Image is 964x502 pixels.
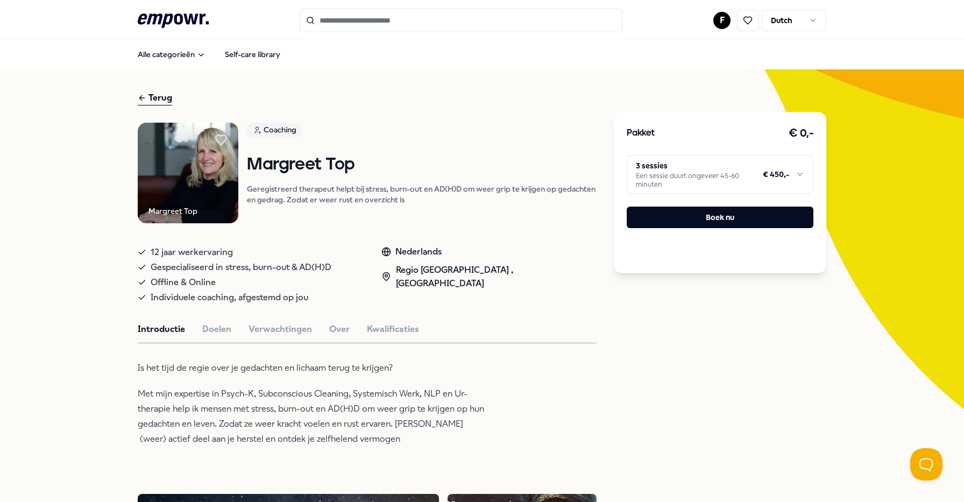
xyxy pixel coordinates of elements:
span: Gespecialiseerd in stress, burn-out & AD(H)D [151,260,331,275]
p: Met mijn expertise in Psych-K, Subconscious Cleaning, Systemisch Werk, NLP en Ur-therapie help ik... [138,386,487,447]
h3: € 0,- [789,125,814,142]
div: Nederlands [381,245,597,259]
span: Offline & Online [151,275,216,290]
div: Margreet Top [148,205,197,217]
button: F [713,12,731,29]
h3: Pakket [627,126,655,140]
button: Introductie [138,322,185,336]
button: Over [329,322,350,336]
iframe: Help Scout Beacon - Open [910,448,942,480]
div: Terug [138,91,172,105]
h1: Margreet Top [247,155,597,174]
div: Coaching [247,123,302,138]
nav: Main [129,44,289,65]
p: Geregistreerd therapeut helpt bij stress, burn-out en AD(H)D om weer grip te krijgen op gedachten... [247,183,597,205]
button: Alle categorieën [129,44,214,65]
div: Regio [GEOGRAPHIC_DATA] , [GEOGRAPHIC_DATA] [381,263,597,291]
button: Kwalificaties [367,322,419,336]
button: Boek nu [627,207,813,228]
span: Individuele coaching, afgestemd op jou [151,290,308,305]
img: Product Image [138,123,238,223]
p: Is het tijd de regie over je gedachten en lichaam terug te krijgen? [138,360,487,376]
input: Search for products, categories or subcategories [300,9,622,32]
button: Verwachtingen [249,322,312,336]
a: Self-care library [216,44,289,65]
span: 12 jaar werkervaring [151,245,233,260]
button: Doelen [202,322,231,336]
a: Coaching [247,123,597,142]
